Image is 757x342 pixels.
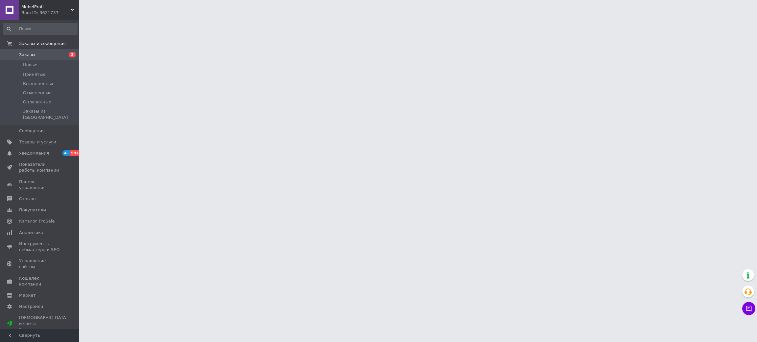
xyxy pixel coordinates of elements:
[21,4,71,10] span: MebelProff
[19,150,49,156] span: Уведомления
[19,52,35,58] span: Заказы
[19,139,56,145] span: Товары и услуги
[19,179,61,191] span: Панель управления
[62,150,70,156] span: 41
[23,81,55,87] span: Выполненные
[19,230,43,236] span: Аналитика
[19,327,68,333] div: Prom топ
[19,218,55,224] span: Каталог ProSale
[19,196,36,202] span: Отзывы
[19,128,45,134] span: Сообщения
[23,108,77,120] span: Заказы из [GEOGRAPHIC_DATA]
[19,161,61,173] span: Показатели работы компании
[19,292,36,298] span: Маркет
[3,23,78,35] input: Поиск
[70,150,81,156] span: 99+
[19,41,66,47] span: Заказы и сообщения
[69,52,76,57] span: 2
[19,207,46,213] span: Покупатели
[19,275,61,287] span: Кошелек компании
[19,304,43,310] span: Настройки
[21,10,79,16] div: Ваш ID: 3621737
[19,315,68,333] span: [DEMOGRAPHIC_DATA] и счета
[23,90,52,96] span: Отмененные
[23,62,37,68] span: Новые
[742,302,755,315] button: Чат с покупателем
[19,241,61,253] span: Инструменты вебмастера и SEO
[23,72,46,77] span: Принятые
[23,99,51,105] span: Оплаченные
[19,258,61,270] span: Управление сайтом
